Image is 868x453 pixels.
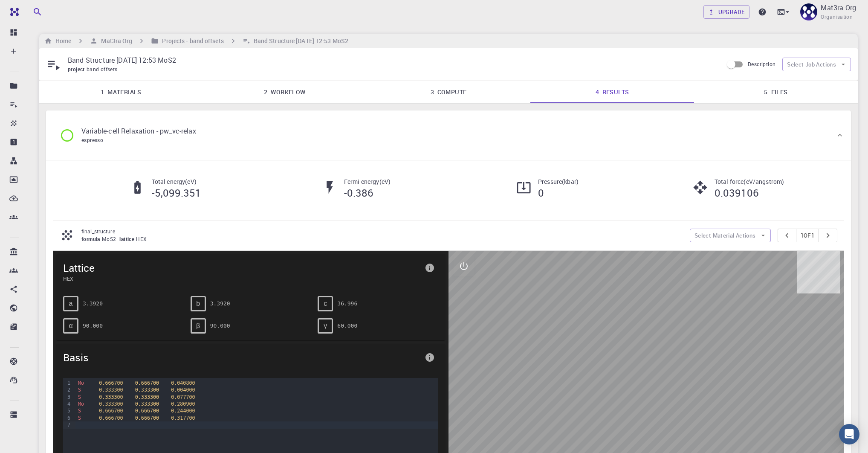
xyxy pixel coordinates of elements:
span: 0.280900 [171,401,195,407]
button: Upgrade [703,5,750,19]
pre: 36.996 [337,296,357,311]
span: 0.333300 [135,387,159,393]
pre: 90.000 [83,318,103,333]
span: 0.666700 [99,408,123,414]
span: S [78,408,81,414]
h5: 0 [538,186,579,200]
span: Basis [63,351,421,364]
a: 5. Files [694,81,858,103]
span: 0.333300 [135,394,159,400]
span: c [324,300,327,308]
span: 0.666700 [99,380,123,386]
div: Variable-cell Relaxation - pw_vc-relaxespresso [46,110,851,160]
span: b [196,300,200,308]
p: Variable-cell Relaxation - pw_vc-relax [81,126,196,136]
pre: 3.3920 [83,296,103,311]
p: Mat3ra Org [821,3,856,13]
button: 1of1 [796,229,819,242]
div: 3 [63,394,72,401]
span: project [68,66,87,73]
span: 0.333300 [135,401,159,407]
p: Total force ( eV/angstrom ) [715,177,784,186]
div: 2 [63,386,72,393]
span: formula [81,235,102,242]
span: Mo [78,380,84,386]
h6: Projects - band offsets [159,36,223,46]
p: Total energy ( eV ) [152,177,201,186]
span: 0.666700 [99,415,123,421]
span: 0.333300 [99,394,123,400]
span: S [78,387,81,393]
div: pager [778,229,838,242]
span: 0.004000 [171,387,195,393]
span: Mo [78,401,84,407]
a: 1. Materials [39,81,203,103]
span: 0.317700 [171,415,195,421]
p: Fermi energy ( eV ) [344,177,391,186]
span: HEX [136,235,150,242]
span: lattice [119,235,136,242]
h6: Mat3ra Org [98,36,132,46]
a: 3. Compute [367,81,530,103]
button: info [421,349,438,366]
p: Pressure ( kbar ) [538,177,579,186]
button: Select Job Actions [782,58,851,71]
span: HEX [63,275,421,282]
span: band offsets [87,66,121,73]
h5: -5,099.351 [152,186,201,200]
button: Select Material Actions [690,229,771,242]
span: MoS2 [102,235,120,242]
span: 0.244000 [171,408,195,414]
div: 5 [63,407,72,414]
span: 0.040800 [171,380,195,386]
span: Organisation [821,13,853,21]
pre: 90.000 [210,318,230,333]
span: S [78,394,81,400]
span: espresso [81,136,103,143]
span: 0.666700 [135,408,159,414]
a: 2. Workflow [203,81,367,103]
div: 6 [63,415,72,421]
h5: -0.386 [344,186,391,200]
span: Description [748,61,775,67]
span: S [78,415,81,421]
p: Band Structure [DATE] 12:53 MoS2 [68,55,716,65]
h6: Home [52,36,71,46]
h5: 0.039106 [715,186,784,200]
span: α [69,322,72,330]
span: 0.333300 [99,401,123,407]
p: final_structure [81,227,683,235]
pre: 60.000 [337,318,357,333]
span: 0.666700 [135,380,159,386]
span: 0.077700 [171,394,195,400]
span: 0.666700 [135,415,159,421]
span: 0.333300 [99,387,123,393]
span: β [196,322,200,330]
span: γ [324,322,327,330]
pre: 3.3920 [210,296,230,311]
div: 1 [63,380,72,386]
a: 4. Results [530,81,694,103]
h6: Band Structure [DATE] 12:53 MoS2 [250,36,348,46]
nav: breadcrumb [43,36,350,46]
img: Mat3ra Org [800,3,817,20]
div: 7 [63,421,72,428]
div: Open Intercom Messenger [839,424,859,444]
button: info [421,259,438,276]
span: Lattice [63,261,421,275]
div: 4 [63,401,72,407]
img: logo [7,8,19,16]
span: a [69,300,73,308]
